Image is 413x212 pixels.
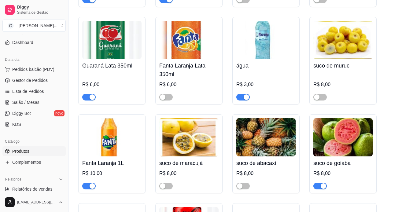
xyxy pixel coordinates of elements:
span: KDS [12,121,21,127]
span: Relatórios de vendas [12,186,53,192]
div: R$ 8,00 [236,170,296,177]
span: Salão / Mesas [12,99,39,105]
h4: suco de maracujá [159,159,219,167]
div: R$ 8,00 [159,170,219,177]
span: Produtos [12,148,29,154]
span: [EMAIL_ADDRESS][DOMAIN_NAME] [17,200,56,205]
a: Dashboard [2,38,66,47]
h4: água [236,61,296,70]
button: Pedidos balcão (PDV) [2,64,66,74]
span: Dashboard [12,39,33,46]
span: Gestor de Pedidos [12,77,48,83]
a: Lista de Pedidos [2,86,66,96]
h4: Fanta Laranja Lata 350ml [159,61,219,79]
a: KDS [2,119,66,129]
div: Dia a dia [2,55,66,64]
div: R$ 6,00 [159,81,219,88]
div: R$ 6,00 [82,81,142,88]
a: DiggySistema de Gestão [2,2,66,17]
div: R$ 8,00 [313,81,373,88]
a: Gestor de Pedidos [2,75,66,85]
div: R$ 8,00 [313,170,373,177]
h4: Guaraná Lata 350ml [82,61,142,70]
img: product-image [236,118,296,156]
img: product-image [82,21,142,59]
span: Complementos [12,159,41,165]
a: Diggy Botnovo [2,108,66,118]
a: Salão / Mesas [2,97,66,107]
button: Select a team [2,20,66,32]
h4: suco de muruci [313,61,373,70]
span: Pedidos balcão (PDV) [12,66,54,72]
span: Relatórios [5,177,21,182]
a: Produtos [2,146,66,156]
div: R$ 10,00 [82,170,142,177]
img: product-image [236,21,296,59]
h4: suco de goiaba [313,159,373,167]
div: [PERSON_NAME] ... [19,23,57,29]
span: Lista de Pedidos [12,88,44,94]
h4: suco de abacaxi [236,159,296,167]
img: product-image [159,21,219,59]
div: Catálogo [2,137,66,146]
span: Diggy Bot [12,110,31,116]
button: [EMAIL_ADDRESS][DOMAIN_NAME] [2,195,66,210]
img: product-image [82,118,142,156]
span: O [8,23,14,29]
img: product-image [313,21,373,59]
a: Relatórios de vendas [2,184,66,194]
img: product-image [159,118,219,156]
a: Complementos [2,157,66,167]
span: Diggy [17,5,63,10]
img: product-image [313,118,373,156]
span: Sistema de Gestão [17,10,63,15]
div: R$ 3,00 [236,81,296,88]
h4: Fanta Laranja 1L [82,159,142,167]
